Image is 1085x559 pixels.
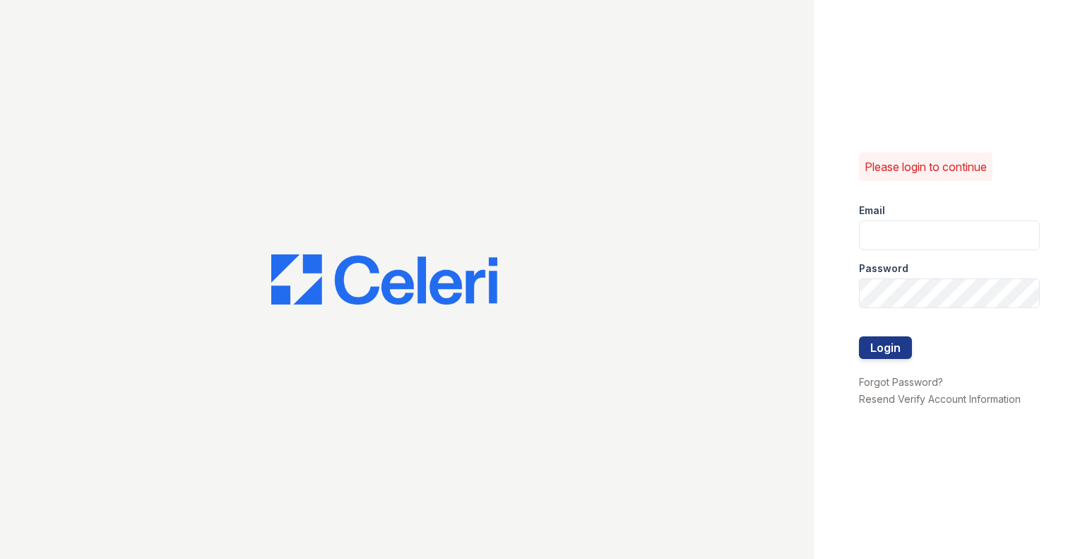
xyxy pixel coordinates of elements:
[271,254,497,305] img: CE_Logo_Blue-a8612792a0a2168367f1c8372b55b34899dd931a85d93a1a3d3e32e68fde9ad4.png
[859,204,885,218] label: Email
[859,393,1021,405] a: Resend Verify Account Information
[865,158,987,175] p: Please login to continue
[859,376,943,388] a: Forgot Password?
[859,336,912,359] button: Login
[859,261,908,276] label: Password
